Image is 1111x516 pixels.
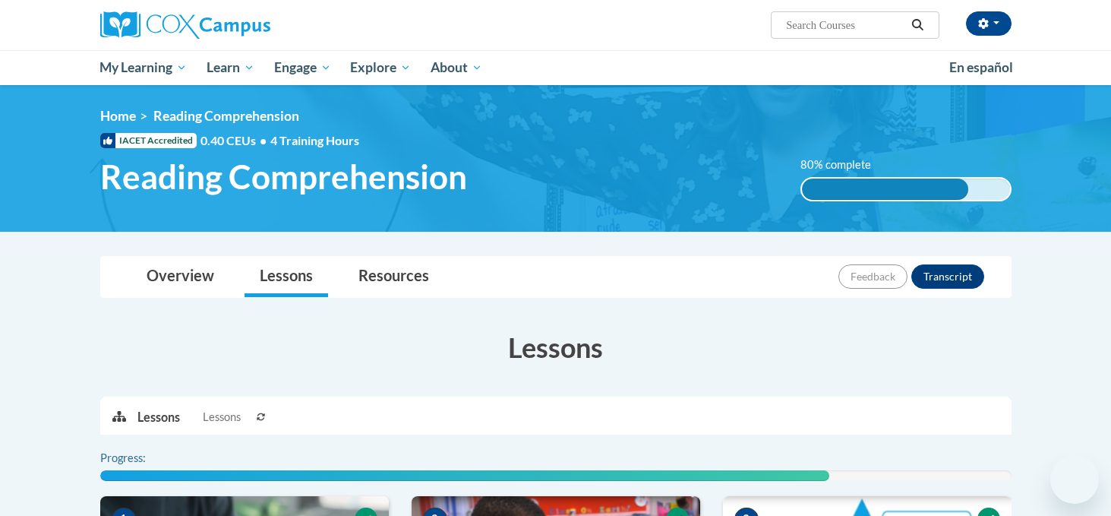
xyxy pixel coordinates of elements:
[100,450,188,467] label: Progress:
[431,59,482,77] span: About
[274,59,331,77] span: Engage
[100,328,1012,366] h3: Lessons
[90,50,197,85] a: My Learning
[260,133,267,147] span: •
[802,179,968,200] div: 80% complete
[100,133,197,148] span: IACET Accredited
[949,59,1013,75] span: En español
[77,50,1034,85] div: Main menu
[966,11,1012,36] button: Account Settings
[838,264,907,289] button: Feedback
[906,16,929,34] button: Search
[350,59,411,77] span: Explore
[939,52,1023,84] a: En español
[153,108,299,124] span: Reading Comprehension
[100,157,467,197] span: Reading Comprehension
[245,257,328,297] a: Lessons
[197,50,264,85] a: Learn
[200,132,270,149] span: 0.40 CEUs
[800,157,888,173] label: 80% complete
[207,59,254,77] span: Learn
[100,11,270,39] img: Cox Campus
[131,257,229,297] a: Overview
[340,50,421,85] a: Explore
[911,264,984,289] button: Transcript
[270,133,359,147] span: 4 Training Hours
[100,108,136,124] a: Home
[421,50,492,85] a: About
[264,50,341,85] a: Engage
[100,11,389,39] a: Cox Campus
[99,59,187,77] span: My Learning
[203,409,241,426] span: Lessons
[1050,455,1099,504] iframe: Button to launch messaging window
[343,257,444,297] a: Resources
[137,409,180,426] p: Lessons
[784,16,906,34] input: Search Courses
